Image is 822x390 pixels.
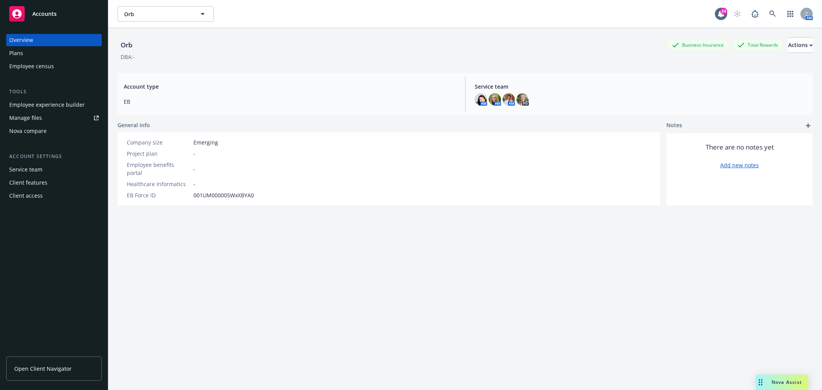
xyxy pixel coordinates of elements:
a: Report a Bug [747,6,763,22]
span: Nova Assist [772,379,802,385]
span: - [193,180,195,188]
span: Notes [666,121,682,130]
a: Service team [6,163,102,176]
img: photo [503,93,515,106]
div: 24 [720,8,727,15]
a: Search [765,6,780,22]
a: Plans [6,47,102,59]
span: There are no notes yet [706,143,774,152]
button: Orb [118,6,214,22]
div: Orb [118,40,136,50]
div: Company size [127,138,190,146]
a: Start snowing [730,6,745,22]
a: Overview [6,34,102,46]
a: Employee census [6,60,102,72]
a: Nova compare [6,125,102,137]
div: Account settings [6,153,102,160]
a: Client access [6,190,102,202]
div: Manage files [9,112,42,124]
div: Employee benefits portal [127,161,190,177]
span: Open Client Navigator [14,365,72,373]
span: Emerging [193,138,218,146]
div: Employee census [9,60,54,72]
div: Tools [6,88,102,96]
div: Actions [788,38,813,52]
img: photo [475,93,487,106]
span: - [193,165,195,173]
div: Drag to move [756,375,765,390]
div: Healthcare Informatics [127,180,190,188]
span: Orb [124,10,191,18]
div: Overview [9,34,33,46]
span: - [193,150,195,158]
div: Total Rewards [734,40,782,50]
span: 001UM000005WxXBYA0 [193,191,254,199]
span: Account type [124,82,456,91]
div: Project plan [127,150,190,158]
div: Employee experience builder [9,99,85,111]
a: Add new notes [720,161,759,169]
a: Switch app [783,6,798,22]
img: photo [489,93,501,106]
span: EB [124,97,456,106]
img: photo [516,93,529,106]
div: Client features [9,177,47,189]
div: Client access [9,190,43,202]
span: Service team [475,82,807,91]
div: Plans [9,47,23,59]
a: Accounts [6,3,102,25]
div: Nova compare [9,125,47,137]
div: DBA: - [121,53,135,61]
span: Accounts [32,11,57,17]
a: Client features [6,177,102,189]
a: Manage files [6,112,102,124]
a: add [804,121,813,130]
button: Actions [788,37,813,53]
button: Nova Assist [756,375,808,390]
div: Service team [9,163,42,176]
a: Employee experience builder [6,99,102,111]
span: General info [118,121,150,129]
div: EB Force ID [127,191,190,199]
div: Business Insurance [668,40,728,50]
